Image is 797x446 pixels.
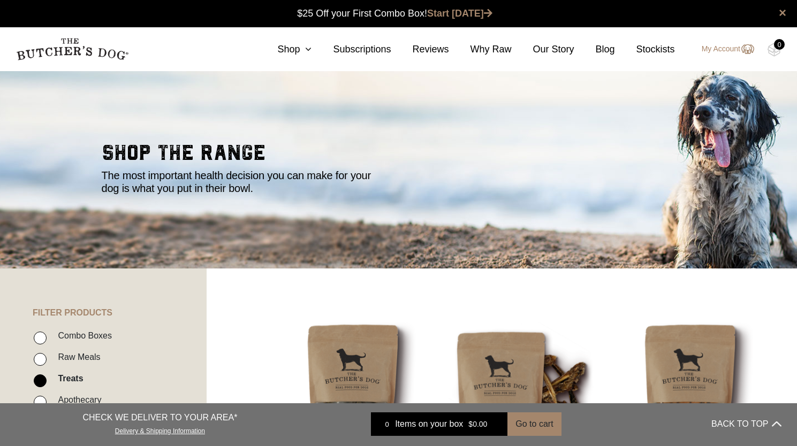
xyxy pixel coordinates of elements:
label: Raw Meals [52,350,100,364]
button: BACK TO TOP [711,411,781,437]
p: CHECK WE DELIVER TO YOUR AREA* [82,411,237,424]
label: Combo Boxes [52,328,112,343]
div: 0 [774,39,785,50]
a: Stockists [615,42,675,57]
a: Start [DATE] [427,8,492,19]
label: Treats [52,371,83,386]
a: Reviews [391,42,449,57]
img: TBD_Cart-Empty.png [768,43,781,57]
a: Why Raw [449,42,512,57]
a: Our Story [512,42,574,57]
bdi: 0.00 [468,420,487,428]
a: Subscriptions [312,42,391,57]
a: close [779,6,786,19]
span: Items on your box [395,418,463,430]
a: Blog [574,42,615,57]
a: My Account [691,43,754,56]
button: Go to cart [507,412,561,436]
a: Delivery & Shipping Information [115,425,205,435]
h2: shop the range [102,142,696,169]
a: Shop [256,42,312,57]
label: Apothecary [52,393,101,407]
p: The most important health decision you can make for your dog is what you put in their bowl. [102,169,385,195]
a: 0 Items on your box $0.00 [371,412,507,436]
span: $ [468,420,473,428]
div: 0 [379,419,395,429]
